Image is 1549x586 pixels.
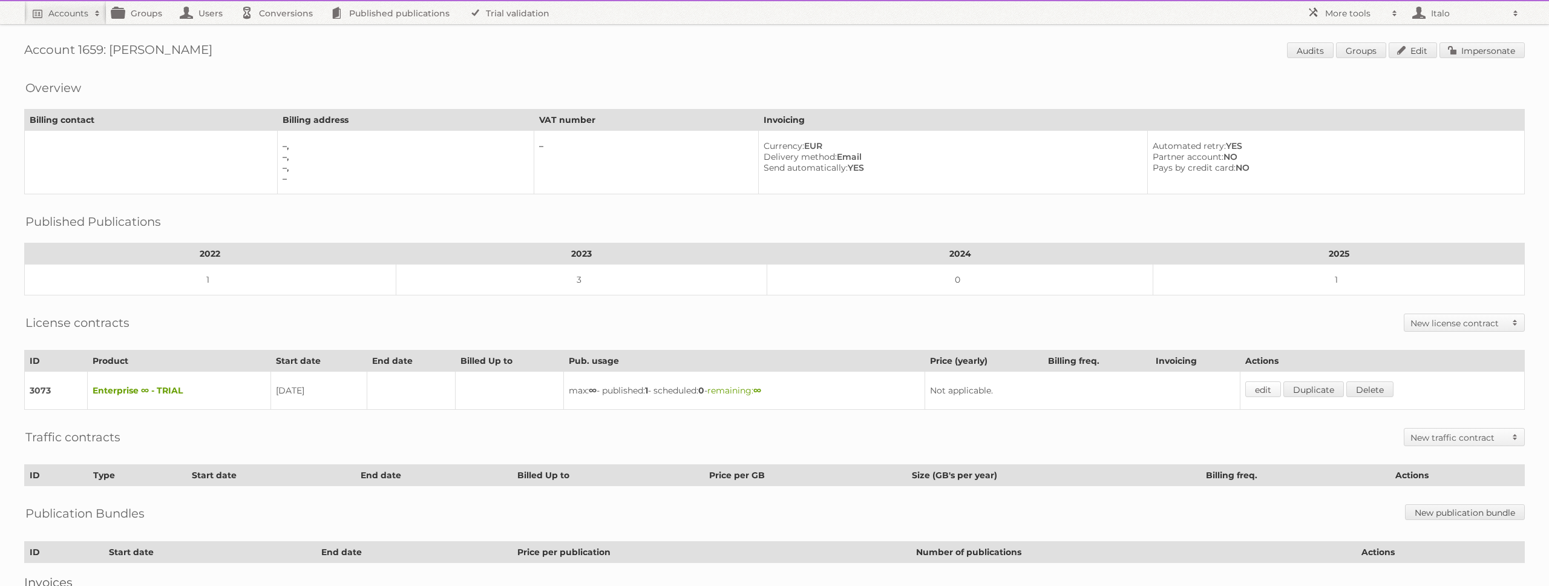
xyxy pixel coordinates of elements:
[283,140,524,151] div: –,
[283,162,524,173] div: –,
[1153,162,1515,173] div: NO
[925,351,1043,372] th: Price (yearly)
[764,151,1138,162] div: Email
[25,265,396,295] td: 1
[1301,1,1404,24] a: More tools
[283,151,524,162] div: –,
[1357,542,1525,563] th: Actions
[753,385,761,396] strong: ∞
[1389,42,1437,58] a: Edit
[1153,162,1236,173] span: Pays by credit card:
[25,465,88,486] th: ID
[462,1,562,24] a: Trial validation
[25,542,104,563] th: ID
[25,243,396,265] th: 2022
[767,243,1153,265] th: 2024
[1283,381,1344,397] a: Duplicate
[1404,1,1525,24] a: Italo
[764,151,837,162] span: Delivery method:
[25,351,88,372] th: ID
[1153,140,1226,151] span: Automated retry:
[564,351,925,372] th: Pub. usage
[1346,381,1393,397] a: Delete
[25,314,129,332] h2: License contracts
[24,1,106,24] a: Accounts
[704,465,906,486] th: Price per GB
[911,542,1357,563] th: Number of publications
[367,351,455,372] th: End date
[88,351,271,372] th: Product
[564,372,925,410] td: max: - published: - scheduled: -
[1410,317,1506,329] h2: New license contract
[25,110,278,131] th: Billing contact
[25,504,145,522] h2: Publication Bundles
[1240,351,1524,372] th: Actions
[88,465,186,486] th: Type
[1325,7,1386,19] h2: More tools
[764,140,804,151] span: Currency:
[271,351,367,372] th: Start date
[1153,151,1515,162] div: NO
[764,162,848,173] span: Send automatically:
[1439,42,1525,58] a: Impersonate
[1390,465,1525,486] th: Actions
[1043,351,1151,372] th: Billing freq.
[24,42,1525,61] h1: Account 1659: [PERSON_NAME]
[283,173,524,184] div: –
[235,1,325,24] a: Conversions
[906,465,1200,486] th: Size (GB's per year)
[764,162,1138,173] div: YES
[277,110,534,131] th: Billing address
[104,542,316,563] th: Start date
[271,372,367,410] td: [DATE]
[1410,432,1506,444] h2: New traffic contract
[512,465,704,486] th: Billed Up to
[767,265,1153,295] td: 0
[1404,429,1524,446] a: New traffic contract
[1287,42,1334,58] a: Audits
[25,79,81,97] h2: Overview
[174,1,235,24] a: Users
[316,542,512,563] th: End date
[1405,504,1525,520] a: New publication bundle
[589,385,597,396] strong: ∞
[512,542,911,563] th: Price per publication
[1153,151,1223,162] span: Partner account:
[534,110,759,131] th: VAT number
[1153,265,1525,295] td: 1
[1428,7,1507,19] h2: Italo
[396,243,767,265] th: 2023
[1336,42,1386,58] a: Groups
[1506,429,1524,446] span: Toggle
[88,372,271,410] td: Enterprise ∞ - TRIAL
[356,465,512,486] th: End date
[1506,314,1524,331] span: Toggle
[645,385,648,396] strong: 1
[1200,465,1390,486] th: Billing freq.
[925,372,1240,410] td: Not applicable.
[106,1,174,24] a: Groups
[758,110,1524,131] th: Invoicing
[48,7,88,19] h2: Accounts
[707,385,761,396] span: remaining:
[396,265,767,295] td: 3
[25,212,161,231] h2: Published Publications
[1153,243,1525,265] th: 2025
[698,385,704,396] strong: 0
[1153,140,1515,151] div: YES
[1404,314,1524,331] a: New license contract
[25,428,120,446] h2: Traffic contracts
[325,1,462,24] a: Published publications
[534,131,759,194] td: –
[1245,381,1281,397] a: edit
[25,372,88,410] td: 3073
[1150,351,1240,372] th: Invoicing
[764,140,1138,151] div: EUR
[186,465,356,486] th: Start date
[455,351,563,372] th: Billed Up to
